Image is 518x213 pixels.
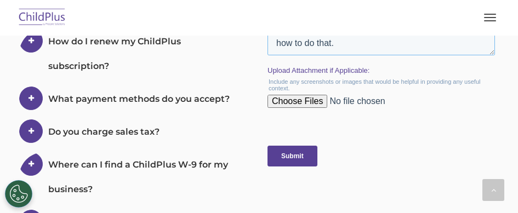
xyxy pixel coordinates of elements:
span: What payment methods do you accept? [48,94,230,104]
span: Do you charge sales tax? [48,126,160,137]
button: Cookies Settings [5,180,32,208]
span: Where can I find a ChildPlus W-9 for my business? [48,159,228,194]
span: How do I renew my ChildPlus subscription? [48,36,181,71]
img: ChildPlus by Procare Solutions [16,5,68,31]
